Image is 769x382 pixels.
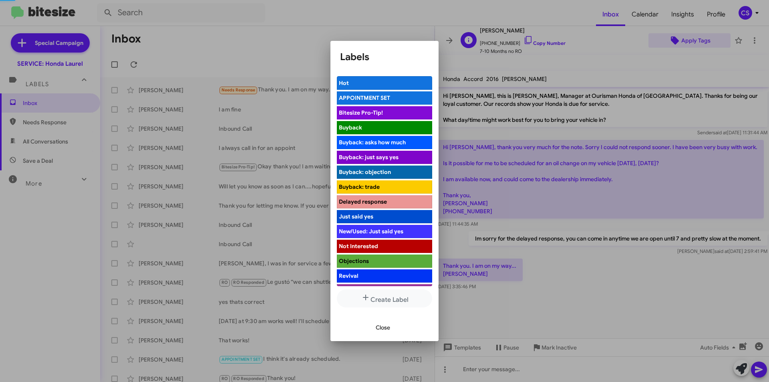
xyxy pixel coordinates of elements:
h1: Labels [340,51,429,63]
span: Buyback: asks how much [339,139,406,146]
span: Buyback [339,124,362,131]
span: Close [376,320,390,335]
span: Buyback: just says yes [339,154,399,161]
span: Not Interested [339,243,378,250]
span: Buyback: trade [339,183,380,190]
span: Bitesize Pro-Tip! [339,109,383,116]
button: Create Label [337,289,432,307]
span: Buyback: objection [339,168,391,176]
span: Delayed response [339,198,387,205]
span: New/Used: Just said yes [339,228,403,235]
span: Revival [339,272,358,279]
span: Hot [339,79,349,87]
span: Just said yes [339,213,373,220]
button: Close [369,320,397,335]
span: Objections [339,257,369,265]
span: APPOINTMENT SET [339,94,390,101]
